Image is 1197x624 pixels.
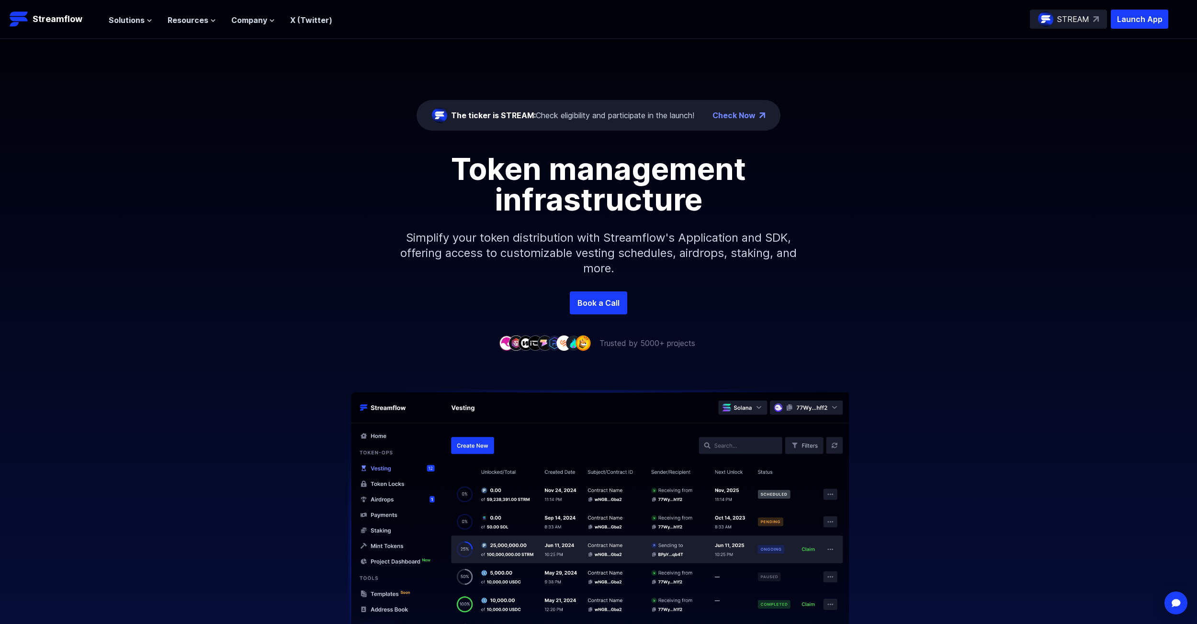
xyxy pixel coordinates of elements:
img: company-9 [576,335,591,350]
div: Open Intercom Messenger [1164,591,1187,614]
img: top-right-arrow.png [759,112,765,118]
img: company-8 [566,335,581,350]
a: Book a Call [570,291,627,314]
img: streamflow-logo-circle.png [432,108,447,123]
img: streamflow-logo-circle.png [1038,11,1053,27]
a: Check Now [712,110,756,121]
img: company-4 [528,335,543,350]
span: Company [231,14,267,26]
button: Solutions [109,14,152,26]
span: Solutions [109,14,145,26]
img: company-7 [556,335,572,350]
img: top-right-arrow.svg [1093,16,1099,22]
a: X (Twitter) [290,15,332,25]
button: Launch App [1111,10,1168,29]
img: company-3 [518,335,533,350]
img: Streamflow Logo [10,10,29,29]
a: STREAM [1030,10,1107,29]
img: company-6 [547,335,562,350]
span: The ticker is STREAM: [451,111,536,120]
span: Resources [168,14,208,26]
p: STREAM [1057,13,1089,25]
img: company-5 [537,335,553,350]
img: company-2 [508,335,524,350]
p: Streamflow [33,12,82,26]
h1: Token management infrastructure [383,154,814,215]
div: Check eligibility and participate in the launch! [451,110,694,121]
a: Streamflow [10,10,99,29]
img: company-1 [499,335,514,350]
button: Company [231,14,275,26]
p: Simplify your token distribution with Streamflow's Application and SDK, offering access to custom... [393,215,804,291]
p: Trusted by 5000+ projects [599,337,695,349]
button: Resources [168,14,216,26]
